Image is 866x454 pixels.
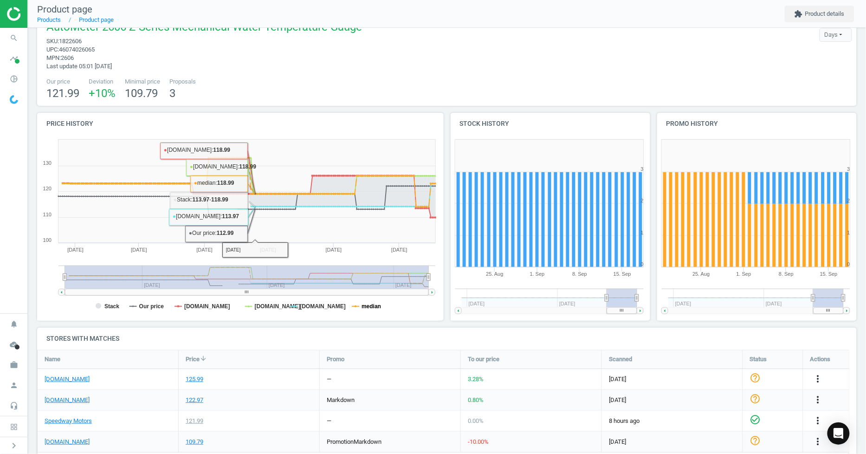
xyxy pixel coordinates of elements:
[260,247,276,253] tspan: [DATE]
[45,417,92,425] a: Speedway Motors
[362,303,381,310] tspan: median
[200,355,207,362] i: arrow_downward
[813,436,824,447] i: more_vert
[5,29,23,47] i: search
[5,70,23,88] i: pie_chart_outlined
[46,19,362,37] span: AutoMeter 2606 Z-Series Mechanical Water Temperature Gauge
[820,28,852,42] div: Days
[5,376,23,394] i: person
[813,436,824,448] button: more_vert
[327,438,354,445] span: promotion
[67,247,84,253] tspan: [DATE]
[327,396,355,403] span: markdown
[813,373,824,385] button: more_vert
[139,303,164,310] tspan: Our price
[169,87,175,100] span: 3
[7,7,73,21] img: ajHJNr6hYgQAAAAASUVORK5CYII=
[820,271,838,277] tspan: 15. Sep
[2,440,26,452] button: chevron_right
[737,271,751,277] tspan: 1. Sep
[186,355,200,363] span: Price
[640,230,643,235] text: 1
[37,16,61,23] a: Products
[640,166,643,172] text: 3
[184,303,230,310] tspan: [DOMAIN_NAME]
[640,198,643,203] text: 2
[10,95,18,104] img: wGWNvw8QSZomAAAAABJRU5ErkJggg==
[609,438,736,446] span: [DATE]
[614,271,631,277] tspan: 15. Sep
[5,356,23,374] i: work
[43,212,52,217] text: 110
[391,247,407,253] tspan: [DATE]
[813,415,824,426] i: more_vert
[45,355,60,363] span: Name
[43,160,52,166] text: 130
[640,261,643,267] text: 0
[59,46,95,53] span: 46074026065
[847,166,850,172] text: 3
[46,38,59,45] span: sku :
[609,375,736,383] span: [DATE]
[8,440,19,451] i: chevron_right
[327,355,344,363] span: Promo
[125,87,158,100] span: 109.79
[750,372,761,383] i: help_outline
[37,4,92,15] span: Product page
[813,415,824,427] button: more_vert
[61,54,74,61] span: 2606
[326,247,342,253] tspan: [DATE]
[5,336,23,353] i: cloud_done
[468,438,489,445] span: -10.00 %
[43,237,52,243] text: 100
[692,271,710,277] tspan: 25. Aug
[750,414,761,425] i: check_circle_outline
[813,373,824,384] i: more_vert
[354,438,381,445] span: markdown
[572,271,587,277] tspan: 8. Sep
[5,50,23,67] i: timeline
[37,328,857,350] h4: Stores with matches
[37,113,444,135] h4: Price history
[59,38,82,45] span: 1822606
[5,315,23,333] i: notifications
[46,54,61,61] span: mpn :
[327,375,331,383] div: —
[530,271,544,277] tspan: 1. Sep
[847,261,850,267] text: 0
[169,78,196,86] span: Proposals
[186,375,203,383] div: 125.99
[46,46,59,53] span: upc :
[847,230,850,235] text: 1
[847,198,850,203] text: 2
[609,417,736,425] span: 8 hours ago
[609,355,632,363] span: Scanned
[45,375,90,383] a: [DOMAIN_NAME]
[468,355,499,363] span: To our price
[45,438,90,446] a: [DOMAIN_NAME]
[89,87,116,100] span: +10 %
[813,394,824,405] i: more_vert
[104,303,119,310] tspan: Stack
[468,417,484,424] span: 0.00 %
[785,6,854,22] button: extensionProduct details
[779,271,794,277] tspan: 8. Sep
[89,78,116,86] span: Deviation
[657,113,857,135] h4: Promo history
[131,247,147,253] tspan: [DATE]
[468,396,484,403] span: 0.80 %
[750,393,761,404] i: help_outline
[79,16,114,23] a: Product page
[468,376,484,383] span: 3.28 %
[750,435,761,446] i: help_outline
[196,247,213,253] tspan: [DATE]
[5,397,23,415] i: headset_mic
[46,78,79,86] span: Our price
[43,186,52,191] text: 120
[255,303,301,310] tspan: [DOMAIN_NAME]
[609,396,736,404] span: [DATE]
[813,394,824,406] button: more_vert
[486,271,503,277] tspan: 25. Aug
[810,355,831,363] span: Actions
[46,87,79,100] span: 121.99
